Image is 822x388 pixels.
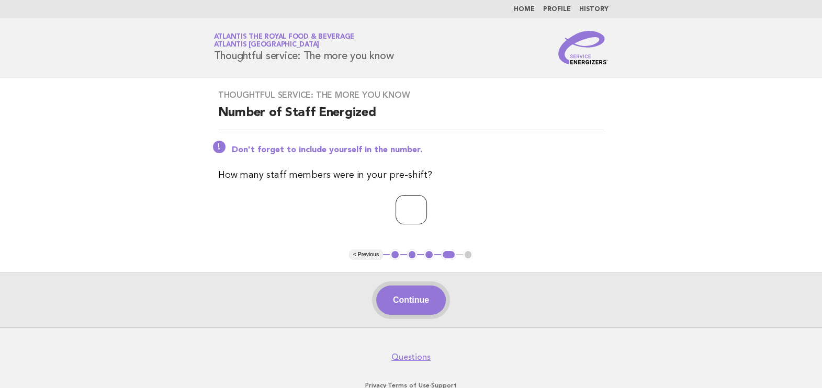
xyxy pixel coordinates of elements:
[214,34,394,61] h1: Thoughtful service: The more you know
[218,168,604,182] p: How many staff members were in your pre-shift?
[579,6,609,13] a: History
[214,42,320,49] span: Atlantis [GEOGRAPHIC_DATA]
[424,249,434,260] button: 3
[390,249,400,260] button: 1
[558,31,609,64] img: Service Energizers
[218,90,604,100] h3: Thoughtful service: The more you know
[441,249,456,260] button: 4
[376,286,446,315] button: Continue
[514,6,535,13] a: Home
[407,249,418,260] button: 2
[218,105,604,130] h2: Number of Staff Energized
[391,352,431,362] a: Questions
[349,249,383,260] button: < Previous
[214,33,355,48] a: Atlantis the Royal Food & BeverageAtlantis [GEOGRAPHIC_DATA]
[232,145,604,155] p: Don't forget to include yourself in the number.
[543,6,571,13] a: Profile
